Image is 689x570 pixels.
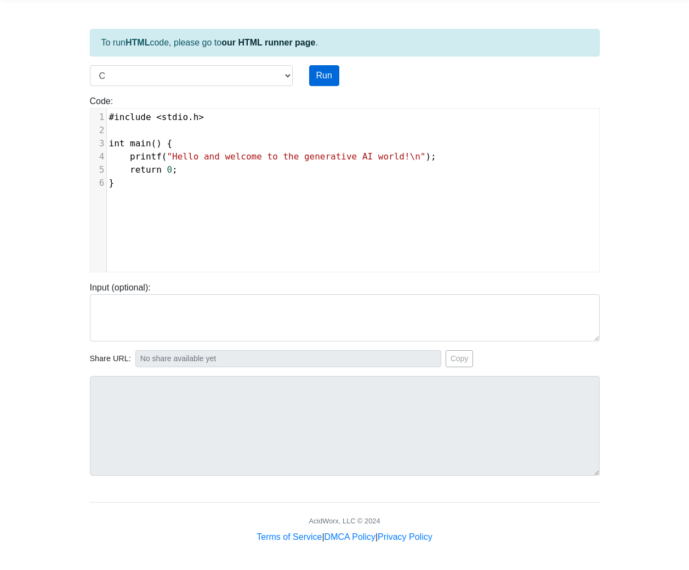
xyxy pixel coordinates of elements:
[90,163,106,176] div: 5
[90,124,106,137] div: 2
[130,164,162,175] span: return
[90,150,106,163] div: 4
[193,112,199,122] span: h
[109,112,204,122] span: .
[82,95,608,272] div: Code:
[109,112,151,122] span: #include
[90,353,131,365] span: Share URL:
[90,137,106,150] div: 3
[90,176,106,190] div: 6
[156,112,162,122] span: <
[126,38,150,47] strong: HTML
[82,281,608,341] div: Input (optional):
[221,38,315,47] a: our HTML runner page
[90,29,600,56] div: To run code, please go to .
[198,112,204,122] span: >
[130,151,162,162] span: printf
[309,65,339,86] button: Run
[167,164,172,175] span: 0
[309,516,380,526] div: AcidWorx, LLC © 2024
[162,112,188,122] span: stdio
[446,350,474,367] button: Copy
[109,151,436,162] span: ( );
[167,151,425,162] span: "Hello and welcome to the generative AI world!\n"
[109,138,125,149] span: int
[90,111,106,124] div: 1
[109,164,178,175] span: ;
[109,178,115,188] span: }
[257,531,432,544] div: | |
[378,532,432,541] a: Privacy Policy
[109,138,173,149] span: () {
[135,350,441,367] input: No share available yet
[324,532,375,541] a: DMCA Policy
[257,532,322,541] a: Terms of Service
[130,138,151,149] span: main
